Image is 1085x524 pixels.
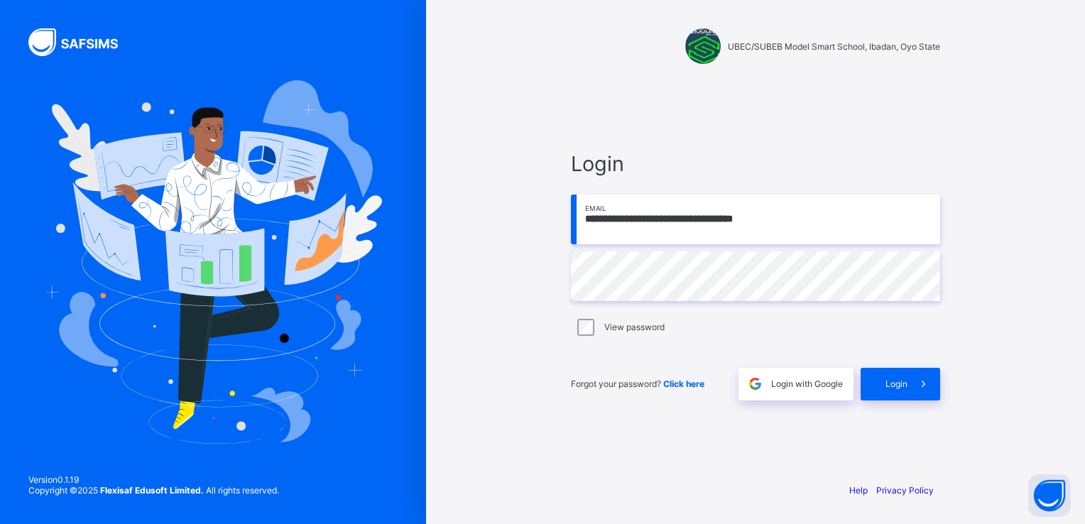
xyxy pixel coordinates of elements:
[28,474,279,485] span: Version 0.1.19
[747,376,763,392] img: google.396cfc9801f0270233282035f929180a.svg
[571,151,940,176] span: Login
[885,378,907,389] span: Login
[28,28,135,56] img: SAFSIMS Logo
[663,378,704,389] a: Click here
[849,485,868,496] a: Help
[28,485,279,496] span: Copyright © 2025 All rights reserved.
[100,485,204,496] strong: Flexisaf Edusoft Limited.
[571,378,704,389] span: Forgot your password?
[771,378,843,389] span: Login with Google
[604,322,665,332] label: View password
[876,485,934,496] a: Privacy Policy
[1028,474,1071,517] button: Open asap
[44,80,382,444] img: Hero Image
[728,41,940,52] span: UBEC/SUBEB Model Smart School, Ibadan, Oyo State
